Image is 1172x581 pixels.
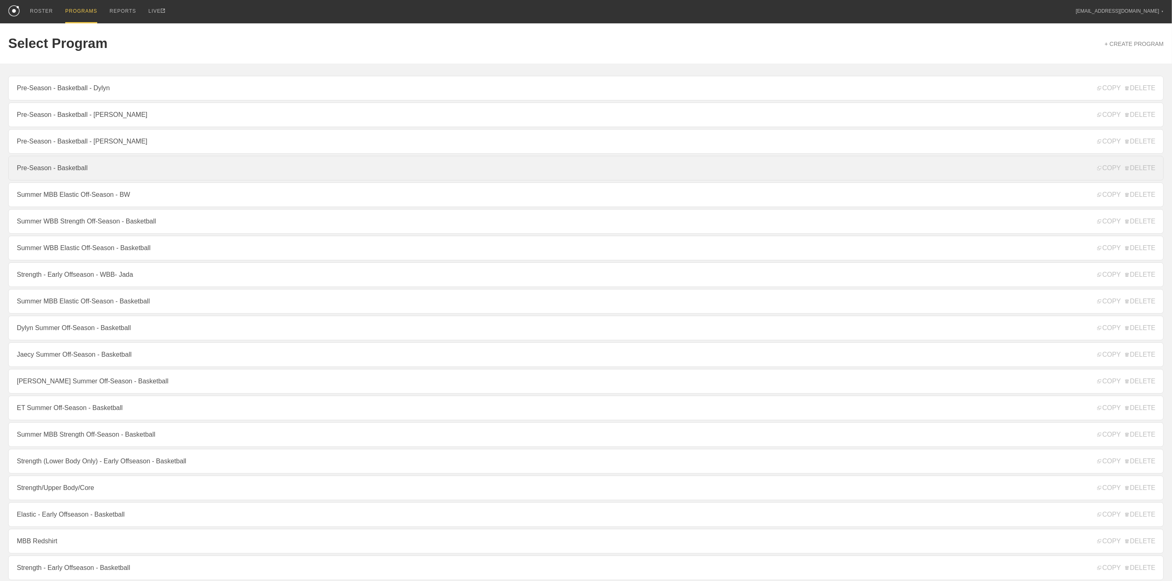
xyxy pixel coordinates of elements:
[1125,191,1156,198] span: DELETE
[1125,511,1156,518] span: DELETE
[8,236,1164,260] a: Summer WBB Elastic Off-Season - Basketball
[1125,378,1156,385] span: DELETE
[8,529,1164,554] a: MBB Redshirt
[1125,351,1156,358] span: DELETE
[8,396,1164,420] a: ET Summer Off-Season - Basketball
[1125,324,1156,332] span: DELETE
[1125,484,1156,492] span: DELETE
[1125,218,1156,225] span: DELETE
[1097,511,1121,518] span: COPY
[1125,84,1156,92] span: DELETE
[8,449,1164,474] a: Strength (Lower Body Only) - Early Offseason - Basketball
[8,369,1164,394] a: [PERSON_NAME] Summer Off-Season - Basketball
[8,182,1164,207] a: Summer MBB Elastic Off-Season - BW
[1125,458,1156,465] span: DELETE
[8,5,20,16] img: logo
[1125,298,1156,305] span: DELETE
[8,129,1164,154] a: Pre-Season - Basketball - [PERSON_NAME]
[8,556,1164,580] a: Strength - Early Offseason - Basketball
[1097,458,1121,465] span: COPY
[8,316,1164,340] a: Dylyn Summer Off-Season - Basketball
[1097,564,1121,572] span: COPY
[1097,191,1121,198] span: COPY
[1097,324,1121,332] span: COPY
[1097,84,1121,92] span: COPY
[1097,244,1121,252] span: COPY
[1161,9,1164,14] div: ▼
[1097,538,1121,545] span: COPY
[1125,164,1156,172] span: DELETE
[1125,564,1156,572] span: DELETE
[8,502,1164,527] a: Elastic - Early Offseason - Basketball
[1097,378,1121,385] span: COPY
[1097,218,1121,225] span: COPY
[1125,538,1156,545] span: DELETE
[8,156,1164,180] a: Pre-Season - Basketball
[1097,484,1121,492] span: COPY
[1097,404,1121,412] span: COPY
[1097,431,1121,438] span: COPY
[8,76,1164,100] a: Pre-Season - Basketball - Dylyn
[8,289,1164,314] a: Summer MBB Elastic Off-Season - Basketball
[1097,111,1121,118] span: COPY
[1125,244,1156,252] span: DELETE
[8,422,1164,447] a: Summer MBB Strength Off-Season - Basketball
[1125,138,1156,145] span: DELETE
[1125,271,1156,278] span: DELETE
[1097,138,1121,145] span: COPY
[8,342,1164,367] a: Jaecy Summer Off-Season - Basketball
[1097,164,1121,172] span: COPY
[1097,271,1121,278] span: COPY
[1097,298,1121,305] span: COPY
[1125,111,1156,118] span: DELETE
[1125,404,1156,412] span: DELETE
[1105,41,1164,47] a: + CREATE PROGRAM
[1125,431,1156,438] span: DELETE
[1131,542,1172,581] iframe: Chat Widget
[8,476,1164,500] a: Strength/Upper Body/Core
[8,209,1164,234] a: Summer WBB Strength Off-Season - Basketball
[8,262,1164,287] a: Strength - Early Offseason - WBB- Jada
[8,103,1164,127] a: Pre-Season - Basketball - [PERSON_NAME]
[1097,351,1121,358] span: COPY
